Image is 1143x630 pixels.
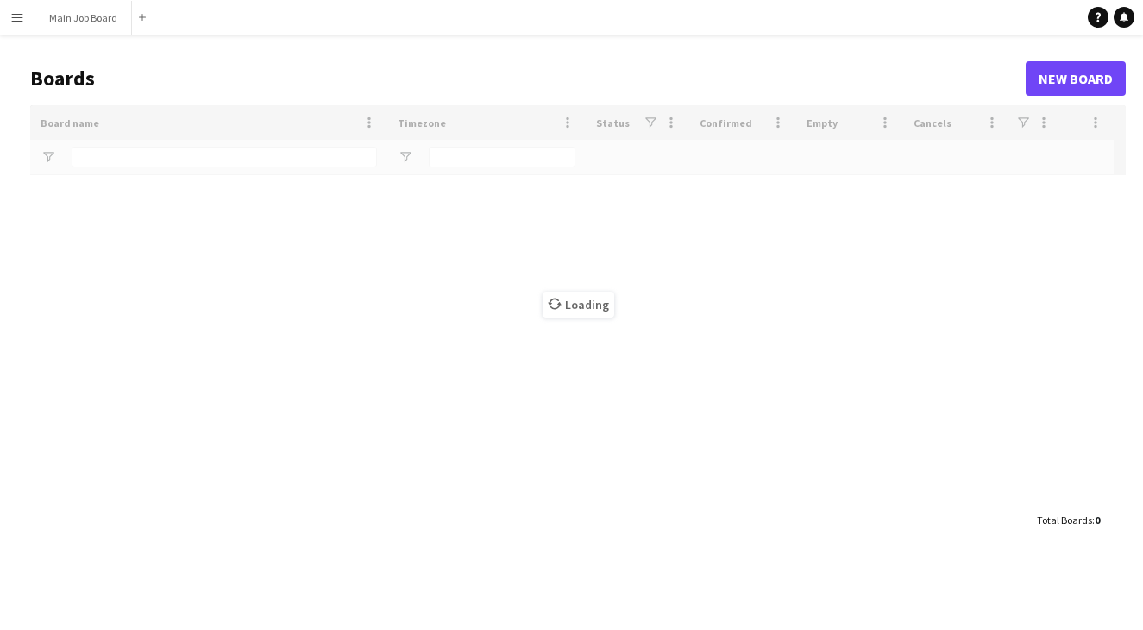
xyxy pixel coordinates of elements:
[543,292,614,318] span: Loading
[1095,513,1100,526] span: 0
[35,1,132,35] button: Main Job Board
[1026,61,1126,96] a: New Board
[1037,513,1092,526] span: Total Boards
[30,66,1026,91] h1: Boards
[1037,503,1100,537] div: :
